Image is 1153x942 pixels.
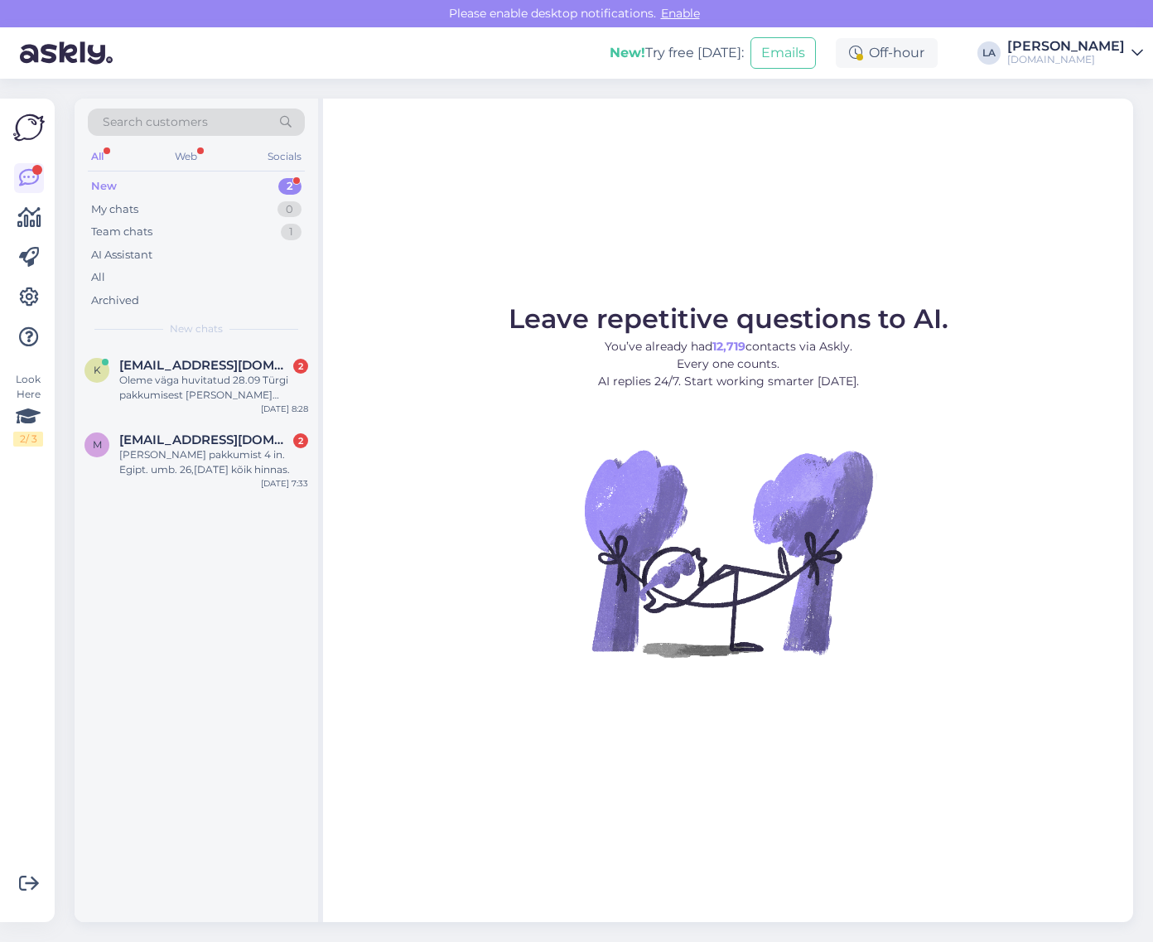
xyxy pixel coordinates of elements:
[278,178,302,195] div: 2
[93,438,102,451] span: m
[1007,53,1125,66] div: [DOMAIN_NAME]
[1007,40,1143,66] a: [PERSON_NAME][DOMAIN_NAME]
[13,112,45,143] img: Askly Logo
[277,201,302,218] div: 0
[170,321,223,336] span: New chats
[91,201,138,218] div: My chats
[171,146,200,167] div: Web
[293,433,308,448] div: 2
[264,146,305,167] div: Socials
[750,37,816,69] button: Emails
[261,477,308,490] div: [DATE] 7:33
[610,43,744,63] div: Try free [DATE]:
[119,432,292,447] span: matto2@hot.ee
[103,114,208,131] span: Search customers
[656,6,705,21] span: Enable
[119,447,308,477] div: [PERSON_NAME] pakkumist 4 in. Egipt. umb. 26,[DATE] kõik hinnas.
[119,373,308,403] div: Oleme väga huvitatud 28.09 Türgi pakkumisest [PERSON_NAME] täiskasvanule Mukarnas Spa & Resort võ...
[91,247,152,263] div: AI Assistant
[281,224,302,240] div: 1
[91,292,139,309] div: Archived
[977,41,1001,65] div: LA
[13,432,43,447] div: 2 / 3
[712,339,745,354] b: 12,719
[509,302,948,335] span: Leave repetitive questions to AI.
[91,224,152,240] div: Team chats
[836,38,938,68] div: Off-hour
[293,359,308,374] div: 2
[509,338,948,390] p: You’ve already had contacts via Askly. Every one counts. AI replies 24/7. Start working smarter [...
[579,403,877,702] img: No Chat active
[261,403,308,415] div: [DATE] 8:28
[13,372,43,447] div: Look Here
[91,178,117,195] div: New
[119,358,292,373] span: kadri.ilves@epj.ee
[94,364,101,376] span: k
[1007,40,1125,53] div: [PERSON_NAME]
[88,146,107,167] div: All
[91,269,105,286] div: All
[610,45,645,60] b: New!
